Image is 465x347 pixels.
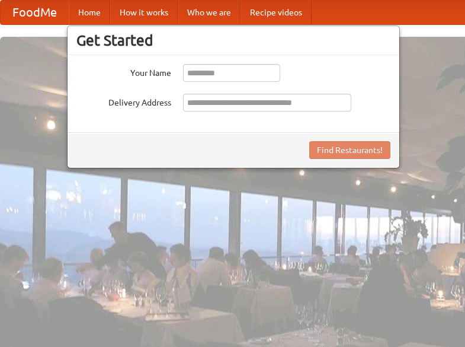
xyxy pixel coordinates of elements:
[309,141,390,159] button: Find Restaurants!
[240,1,312,24] a: Recipe videos
[76,31,390,49] h3: Get Started
[178,1,240,24] a: Who we are
[1,1,69,24] a: FoodMe
[76,94,171,109] label: Delivery Address
[110,1,178,24] a: How it works
[69,1,110,24] a: Home
[76,64,171,79] label: Your Name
